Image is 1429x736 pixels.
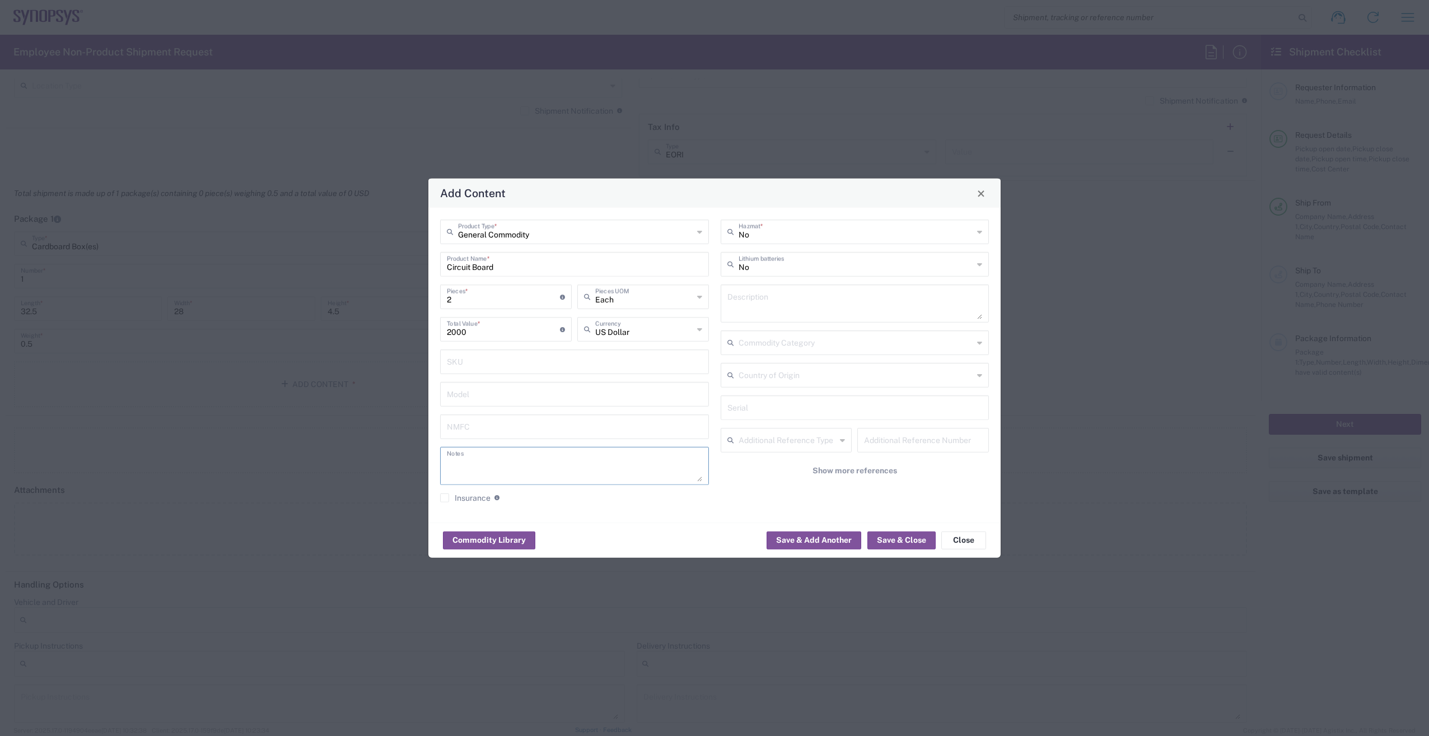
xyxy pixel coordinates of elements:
label: Insurance [440,493,491,502]
button: Save & Add Another [767,531,861,549]
h4: Add Content [440,185,506,201]
span: Show more references [812,465,897,476]
button: Commodity Library [443,531,535,549]
button: Close [973,185,989,201]
button: Save & Close [867,531,936,549]
button: Close [941,531,986,549]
